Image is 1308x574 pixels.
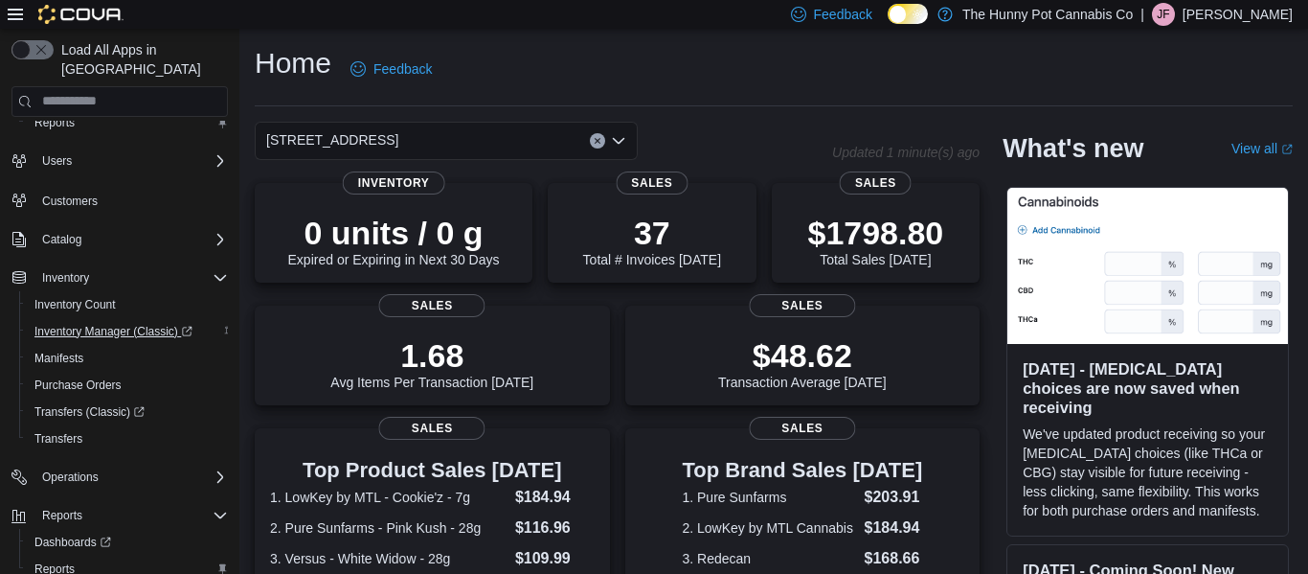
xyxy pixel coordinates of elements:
[27,320,228,343] span: Inventory Manager (Classic)
[54,40,228,79] span: Load All Apps in [GEOGRAPHIC_DATA]
[42,194,98,209] span: Customers
[270,549,507,568] dt: 3. Versus - White Widow - 28g
[807,214,943,267] div: Total Sales [DATE]
[19,318,236,345] a: Inventory Manager (Classic)
[27,320,200,343] a: Inventory Manager (Classic)
[27,401,228,424] span: Transfers (Classic)
[34,324,192,339] span: Inventory Manager (Classic)
[42,270,89,286] span: Inventory
[865,486,923,509] dd: $203.91
[27,531,228,554] span: Dashboards
[27,293,124,316] a: Inventory Count
[4,264,236,291] button: Inventory
[379,417,485,440] span: Sales
[34,466,106,489] button: Operations
[865,547,923,570] dd: $168.66
[515,517,595,540] dd: $116.96
[34,378,122,393] span: Purchase Orders
[288,214,500,252] p: 0 units / 0 g
[832,145,980,160] p: Updated 1 minute(s) ago
[34,431,82,447] span: Transfers
[255,44,331,82] h1: Home
[34,404,145,420] span: Transfers (Classic)
[27,111,228,134] span: Reports
[865,517,923,540] dd: $184.94
[34,535,111,550] span: Dashboards
[1281,144,1293,155] svg: External link
[682,518,856,538] dt: 2. LowKey by MTL Cannabis
[19,291,236,318] button: Inventory Count
[583,214,721,267] div: Total # Invoices [DATE]
[1231,141,1293,156] a: View allExternal link
[34,149,228,172] span: Users
[34,504,90,527] button: Reports
[840,172,912,195] span: Sales
[42,508,82,523] span: Reports
[616,172,688,195] span: Sales
[515,486,595,509] dd: $184.94
[611,133,626,149] button: Open list of options
[42,153,72,169] span: Users
[27,293,228,316] span: Inventory Count
[34,228,228,251] span: Catalog
[718,336,887,390] div: Transaction Average [DATE]
[1157,3,1169,26] span: JF
[27,374,228,397] span: Purchase Orders
[590,133,605,149] button: Clear input
[27,374,129,397] a: Purchase Orders
[34,504,228,527] span: Reports
[1183,3,1293,26] p: [PERSON_NAME]
[270,518,507,538] dt: 2. Pure Sunfarms - Pink Kush - 28g
[19,372,236,399] button: Purchase Orders
[343,172,445,195] span: Inventory
[34,188,228,212] span: Customers
[27,111,82,134] a: Reports
[27,401,152,424] a: Transfers (Classic)
[19,529,236,556] a: Dashboards
[19,109,236,136] button: Reports
[34,266,97,289] button: Inventory
[4,502,236,529] button: Reports
[42,470,99,485] span: Operations
[270,488,507,507] dt: 1. LowKey by MTL - Cookie'z - 7g
[1023,359,1273,417] h3: [DATE] - [MEDICAL_DATA] choices are now saved when receiving
[27,427,228,450] span: Transfers
[34,149,79,172] button: Users
[4,148,236,174] button: Users
[718,336,887,375] p: $48.62
[379,294,485,317] span: Sales
[1023,425,1273,520] p: We've updated product receiving so your [MEDICAL_DATA] choices (like THCa or CBG) stay visible fo...
[330,336,533,390] div: Avg Items Per Transaction [DATE]
[1152,3,1175,26] div: Jeremy Farwell
[34,266,228,289] span: Inventory
[27,347,228,370] span: Manifests
[27,427,90,450] a: Transfers
[38,5,124,24] img: Cova
[682,549,856,568] dt: 3. Redecan
[34,351,83,366] span: Manifests
[888,24,889,25] span: Dark Mode
[19,399,236,425] a: Transfers (Classic)
[288,214,500,267] div: Expired or Expiring in Next 30 Days
[749,417,855,440] span: Sales
[266,128,398,151] span: [STREET_ADDRESS]
[34,228,89,251] button: Catalog
[4,226,236,253] button: Catalog
[373,59,432,79] span: Feedback
[330,336,533,375] p: 1.68
[515,547,595,570] dd: $109.99
[807,214,943,252] p: $1798.80
[1003,133,1143,164] h2: What's new
[19,345,236,372] button: Manifests
[682,459,922,482] h3: Top Brand Sales [DATE]
[27,347,91,370] a: Manifests
[27,531,119,554] a: Dashboards
[343,50,440,88] a: Feedback
[1140,3,1144,26] p: |
[814,5,872,24] span: Feedback
[962,3,1133,26] p: The Hunny Pot Cannabis Co
[42,232,81,247] span: Catalog
[749,294,855,317] span: Sales
[34,115,75,130] span: Reports
[4,464,236,491] button: Operations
